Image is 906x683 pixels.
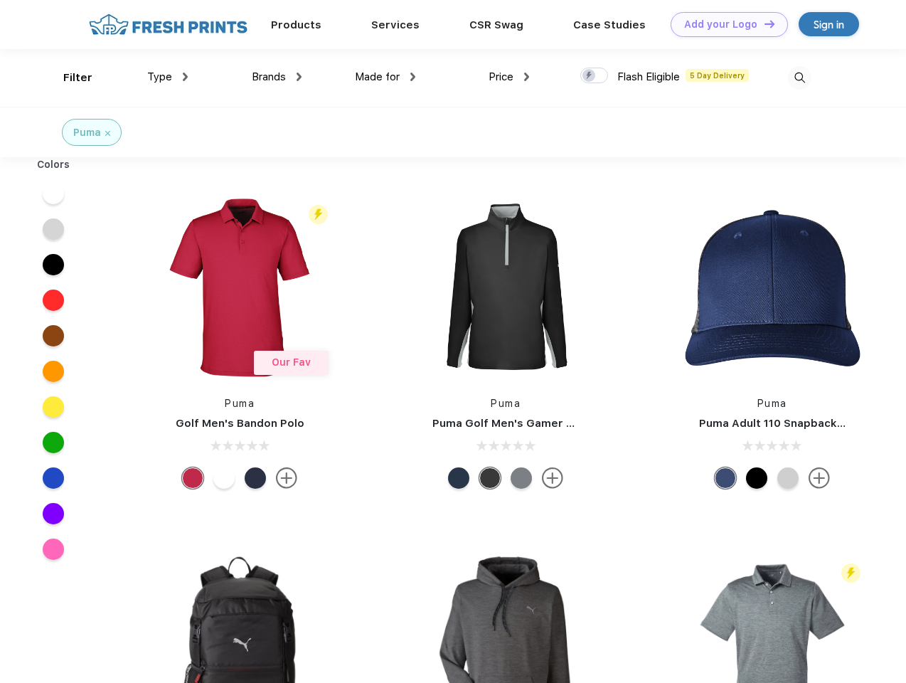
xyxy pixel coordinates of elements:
div: Add your Logo [684,18,757,31]
img: desktop_search.svg [788,66,811,90]
img: func=resize&h=266 [678,193,867,382]
img: dropdown.png [297,73,302,81]
div: Sign in [814,16,844,33]
img: DT [764,20,774,28]
div: Puma [73,125,101,140]
div: Bright White [213,467,235,489]
img: more.svg [276,467,297,489]
div: Peacoat Qut Shd [715,467,736,489]
img: fo%20logo%202.webp [85,12,252,37]
div: Navy Blazer [448,467,469,489]
span: Made for [355,70,400,83]
span: Our Fav [272,356,311,368]
div: Ski Patrol [182,467,203,489]
div: Pma Blk Pma Blk [746,467,767,489]
span: Type [147,70,172,83]
span: Flash Eligible [617,70,680,83]
a: Puma [225,398,255,409]
img: more.svg [809,467,830,489]
a: Golf Men's Bandon Polo [176,417,304,430]
a: Puma [757,398,787,409]
a: Products [271,18,321,31]
a: Puma Golf Men's Gamer Golf Quarter-Zip [432,417,657,430]
div: Filter [63,70,92,86]
div: Puma Black [479,467,501,489]
div: Navy Blazer [245,467,266,489]
img: flash_active_toggle.svg [841,563,860,583]
a: Sign in [799,12,859,36]
img: dropdown.png [524,73,529,81]
span: 5 Day Delivery [686,69,749,82]
div: Quarry Brt Whit [777,467,799,489]
img: dropdown.png [410,73,415,81]
img: func=resize&h=266 [411,193,600,382]
span: Price [489,70,513,83]
div: Quiet Shade [511,467,532,489]
img: func=resize&h=266 [145,193,334,382]
img: more.svg [542,467,563,489]
img: flash_active_toggle.svg [309,205,328,224]
a: Puma [491,398,521,409]
a: CSR Swag [469,18,523,31]
div: Colors [26,157,81,172]
a: Services [371,18,420,31]
span: Brands [252,70,286,83]
img: filter_cancel.svg [105,131,110,136]
img: dropdown.png [183,73,188,81]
